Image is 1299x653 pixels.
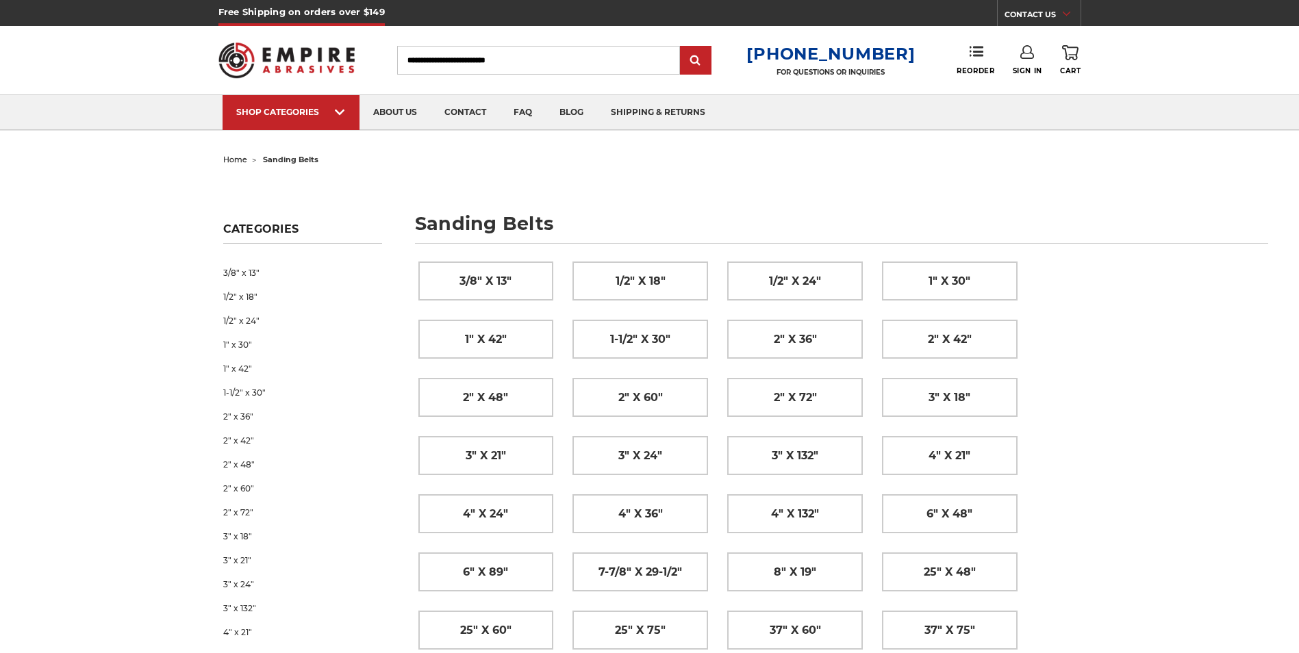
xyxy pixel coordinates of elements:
a: 25" x 75" [573,611,707,649]
span: 1" x 30" [929,270,970,293]
a: faq [500,95,546,130]
a: 37" x 75" [883,611,1017,649]
h5: Categories [223,222,382,244]
span: 25" x 60" [460,619,512,642]
a: 2" x 60" [223,476,382,500]
a: 3" x 18" [223,524,382,548]
a: 3" x 21" [419,437,553,474]
span: 1/2" x 18" [616,270,666,293]
a: about us [360,95,431,130]
a: 2" x 42" [883,320,1017,358]
a: Cart [1060,45,1081,75]
a: 2" x 72" [223,500,382,524]
span: 2" x 42" [928,328,972,351]
span: 2" x 72" [774,386,817,409]
a: 1/2" x 24" [728,262,862,300]
a: 3" x 24" [573,437,707,474]
a: 1" x 30" [223,333,382,357]
a: 1-1/2" x 30" [573,320,707,358]
span: 6" x 48" [926,502,972,526]
span: 2" x 60" [618,386,663,409]
span: sanding belts [263,155,318,164]
a: 3" x 18" [883,379,1017,416]
span: Reorder [957,66,994,75]
a: [PHONE_NUMBER] [746,44,915,64]
a: 3/8" x 13" [223,261,382,285]
span: 3" x 18" [929,386,970,409]
span: 4" x 24" [463,502,508,526]
a: 4" x 36" [573,495,707,533]
a: 1/2" x 18" [223,285,382,309]
span: 3" x 24" [618,444,662,468]
a: 4" x 21" [883,437,1017,474]
span: 2" x 36" [774,328,817,351]
a: 1/2" x 24" [223,309,382,333]
a: 2" x 72" [728,379,862,416]
input: Submit [682,47,709,75]
span: 37" x 75" [924,619,975,642]
a: 25" x 60" [419,611,553,649]
a: 8" x 19" [728,553,862,591]
span: 37" x 60" [770,619,821,642]
a: 25" x 48" [883,553,1017,591]
a: 7-7/8" x 29-1/2" [573,553,707,591]
img: Empire Abrasives [218,34,355,87]
span: 1" x 42" [465,328,507,351]
a: 6" x 89" [419,553,553,591]
a: 1-1/2" x 30" [223,381,382,405]
span: 4" x 21" [929,444,970,468]
a: 1" x 42" [223,357,382,381]
span: Sign In [1013,66,1042,75]
span: 3/8" x 13" [459,270,512,293]
span: 4" x 36" [618,502,663,526]
a: 4" x 24" [419,495,553,533]
a: shipping & returns [597,95,719,130]
a: contact [431,95,500,130]
a: 2" x 36" [223,405,382,428]
a: 3" x 21" [223,548,382,572]
a: 3/8" x 13" [419,262,553,300]
span: 1/2" x 24" [769,270,821,293]
span: 4" x 132" [771,502,819,526]
a: 2" x 48" [223,452,382,476]
span: 25" x 48" [924,561,976,584]
a: Reorder [957,45,994,75]
a: 3" x 132" [728,437,862,474]
a: 2" x 48" [419,379,553,416]
span: 6" x 89" [463,561,508,584]
a: 4" x 132" [728,495,862,533]
span: 25" x 75" [615,619,666,642]
a: 2" x 60" [573,379,707,416]
a: 37" x 60" [728,611,862,649]
a: 1/2" x 18" [573,262,707,300]
a: 3" x 132" [223,596,382,620]
span: 7-7/8" x 29-1/2" [598,561,682,584]
a: 3" x 24" [223,572,382,596]
span: 3" x 132" [772,444,818,468]
span: 1-1/2" x 30" [610,328,670,351]
span: 2" x 48" [463,386,508,409]
span: 3" x 21" [466,444,506,468]
a: 2" x 36" [728,320,862,358]
a: blog [546,95,597,130]
a: 6" x 48" [883,495,1017,533]
span: Cart [1060,66,1081,75]
span: 8" x 19" [774,561,816,584]
div: SHOP CATEGORIES [236,107,346,117]
a: 4" x 21" [223,620,382,644]
a: 2" x 42" [223,428,382,452]
a: CONTACT US [1005,7,1081,26]
p: FOR QUESTIONS OR INQUIRIES [746,68,915,77]
a: 1" x 30" [883,262,1017,300]
h1: sanding belts [415,214,1268,244]
a: 1" x 42" [419,320,553,358]
a: home [223,155,247,164]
